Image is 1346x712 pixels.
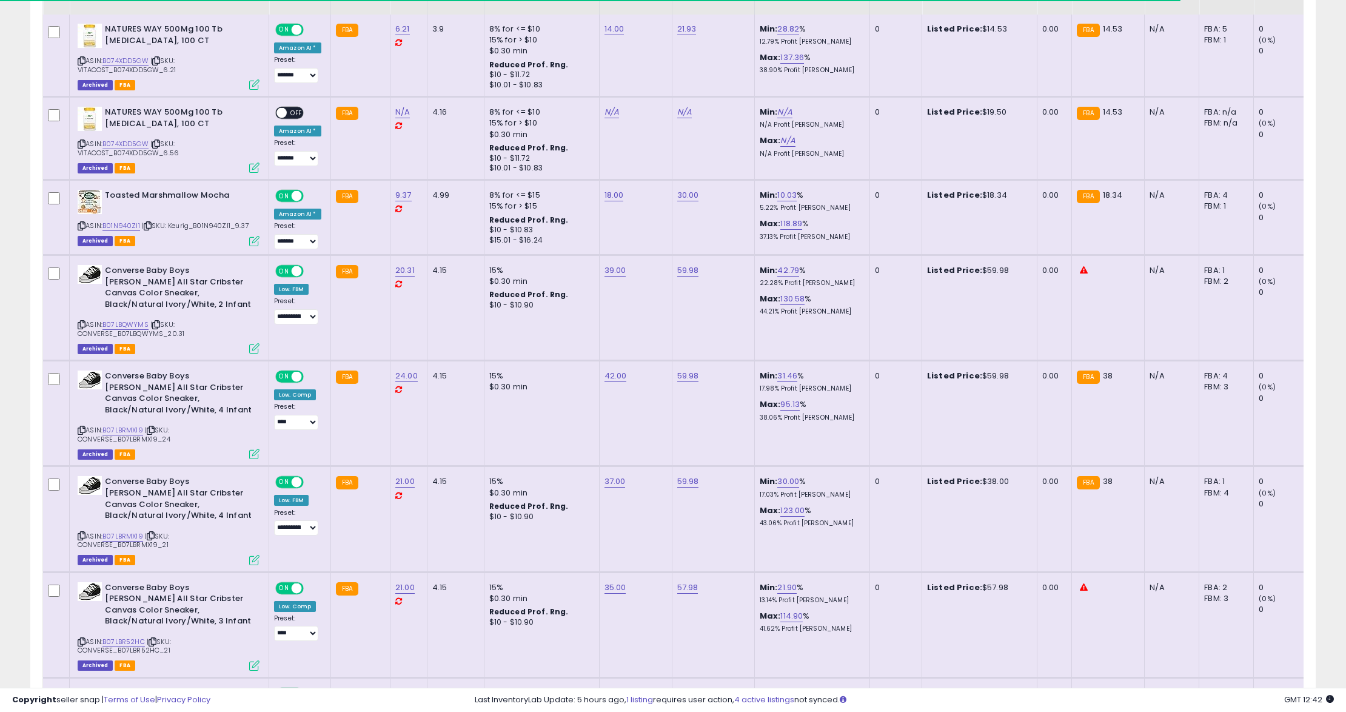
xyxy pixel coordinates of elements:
[875,190,912,201] div: 0
[677,264,699,277] a: 59.98
[927,582,1028,593] div: $57.98
[760,582,778,593] b: Min:
[1103,106,1123,118] span: 14.53
[1259,382,1276,392] small: (0%)
[927,107,1028,118] div: $19.50
[927,371,1028,381] div: $59.98
[777,23,799,35] a: 28.82
[677,475,699,488] a: 59.98
[1259,190,1308,201] div: 0
[760,307,860,316] p: 44.21% Profit [PERSON_NAME]
[777,370,797,382] a: 31.46
[475,694,1334,706] div: Last InventoryLab Update: 5 hours ago, requires user action, not synced.
[489,289,569,300] b: Reduced Prof. Rng.
[760,106,778,118] b: Min:
[115,236,135,246] span: FBA
[1077,190,1099,203] small: FBA
[760,279,860,287] p: 22.28% Profit [PERSON_NAME]
[760,385,860,393] p: 17.98% Profit [PERSON_NAME]
[1284,694,1334,705] span: 2025-09-16 12:42 GMT
[78,660,113,671] span: Listings that have been deleted from Seller Central
[1103,189,1123,201] span: 18.34
[927,265,1028,276] div: $59.98
[1259,499,1308,509] div: 0
[760,294,860,316] div: %
[395,106,410,118] a: N/A
[276,25,292,35] span: ON
[78,24,259,89] div: ASIN:
[432,190,475,201] div: 4.99
[1204,24,1244,35] div: FBA: 5
[927,106,982,118] b: Listed Price:
[927,264,982,276] b: Listed Price:
[1259,287,1308,298] div: 0
[1259,265,1308,276] div: 0
[78,190,102,214] img: 51uthUepP9L._SL40_.jpg
[78,476,259,563] div: ASIN:
[780,505,805,517] a: 123.00
[274,601,316,612] div: Low. Comp
[395,582,415,594] a: 21.00
[1042,190,1062,201] div: 0.00
[78,265,259,352] div: ASIN:
[274,42,321,53] div: Amazon AI *
[302,372,321,382] span: OFF
[489,265,590,276] div: 15%
[1259,594,1276,603] small: (0%)
[927,189,982,201] b: Listed Price:
[78,236,113,246] span: Listings that have been deleted from Seller Central
[489,617,590,628] div: $10 - $10.90
[1204,371,1244,381] div: FBA: 4
[115,80,135,90] span: FBA
[760,150,860,158] p: N/A Profit [PERSON_NAME]
[142,221,249,230] span: | SKU: Keurig_B01N940ZI1_9.37
[760,625,860,633] p: 41.62% Profit [PERSON_NAME]
[489,59,569,70] b: Reduced Prof. Rng.
[677,582,698,594] a: 57.98
[604,264,626,277] a: 39.00
[1204,190,1244,201] div: FBA: 4
[760,398,781,410] b: Max:
[1259,129,1308,140] div: 0
[78,107,259,172] div: ASIN:
[777,582,797,594] a: 21.90
[276,191,292,201] span: ON
[1042,476,1062,487] div: 0.00
[274,614,321,642] div: Preset:
[1077,476,1099,489] small: FBA
[105,107,252,132] b: NATURES WAY 500Mg 100 Tb [MEDICAL_DATA], 100 CT
[102,637,145,647] a: B07LBR52HC
[1259,604,1308,615] div: 0
[677,106,692,118] a: N/A
[395,370,418,382] a: 24.00
[336,371,358,384] small: FBA
[677,23,697,35] a: 21.93
[1150,582,1190,593] div: N/A
[760,66,860,75] p: 38.90% Profit [PERSON_NAME]
[760,610,781,622] b: Max:
[432,107,475,118] div: 4.16
[489,381,590,392] div: $0.30 min
[489,593,590,604] div: $0.30 min
[78,265,102,284] img: 41l77-yt7eL._SL40_.jpg
[1259,476,1308,487] div: 0
[489,235,590,246] div: $15.01 - $16.24
[875,371,912,381] div: 0
[302,25,321,35] span: OFF
[1103,475,1113,487] span: 38
[78,80,113,90] span: Listings that have been deleted from Seller Central
[274,222,321,249] div: Preset:
[105,582,252,630] b: Converse Baby Boys [PERSON_NAME] All Star Cribster Canvas Color Sneaker, Black/Natural Ivory/Whit...
[336,582,358,596] small: FBA
[1103,23,1123,35] span: 14.53
[1150,190,1190,201] div: N/A
[102,320,149,330] a: B07LBQWYMS
[677,370,699,382] a: 59.98
[1204,381,1244,392] div: FBM: 3
[1077,371,1099,384] small: FBA
[1042,24,1062,35] div: 0.00
[336,107,358,120] small: FBA
[78,582,259,670] div: ASIN:
[777,106,792,118] a: N/A
[1259,107,1308,118] div: 0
